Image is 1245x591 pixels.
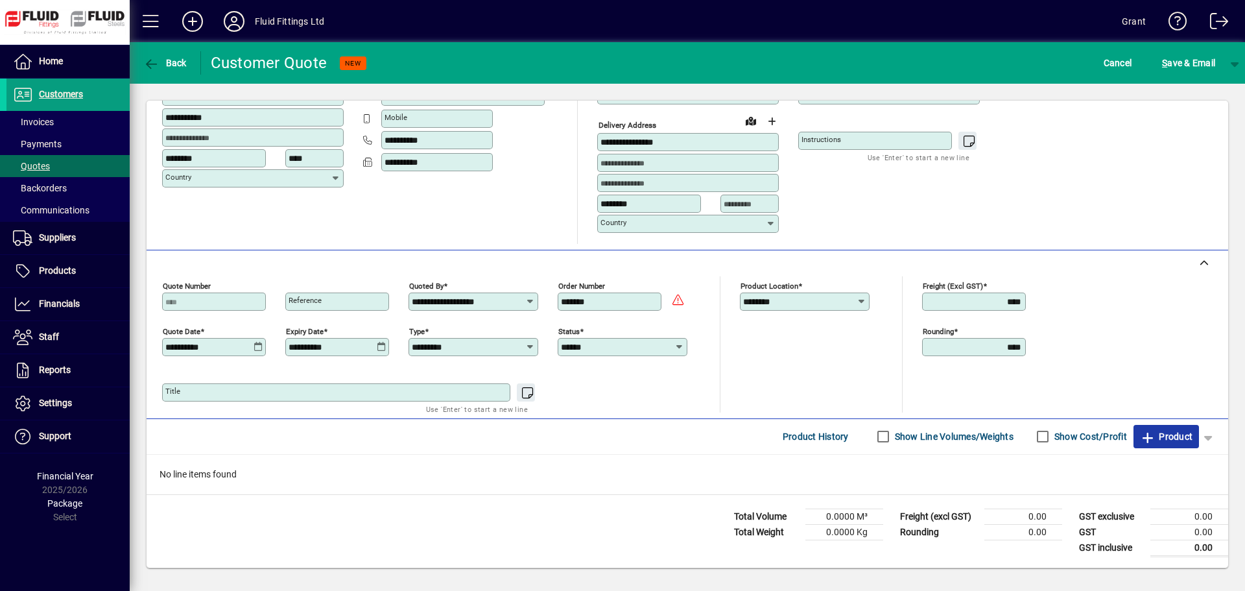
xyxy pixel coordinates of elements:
[6,354,130,387] a: Reports
[1162,53,1215,73] span: ave & Email
[6,177,130,199] a: Backorders
[286,326,324,335] mat-label: Expiry date
[805,524,883,540] td: 0.0000 Kg
[255,11,324,32] div: Fluid Fittings Ltd
[1156,51,1222,75] button: Save & Email
[1150,509,1228,524] td: 0.00
[39,232,76,243] span: Suppliers
[1122,11,1146,32] div: Grant
[426,402,528,416] mat-hint: Use 'Enter' to start a new line
[409,326,425,335] mat-label: Type
[6,111,130,133] a: Invoices
[600,218,626,227] mat-label: Country
[6,420,130,453] a: Support
[39,332,59,342] span: Staff
[140,51,190,75] button: Back
[558,281,605,290] mat-label: Order number
[923,281,983,290] mat-label: Freight (excl GST)
[172,10,213,33] button: Add
[1104,53,1132,73] span: Cancel
[894,509,984,524] td: Freight (excl GST)
[1159,3,1187,45] a: Knowledge Base
[39,398,72,408] span: Settings
[1073,509,1150,524] td: GST exclusive
[1100,51,1135,75] button: Cancel
[923,326,954,335] mat-label: Rounding
[1073,540,1150,556] td: GST inclusive
[13,205,89,215] span: Communications
[801,135,841,144] mat-label: Instructions
[289,296,322,305] mat-label: Reference
[558,326,580,335] mat-label: Status
[1052,430,1127,443] label: Show Cost/Profit
[6,133,130,155] a: Payments
[163,281,211,290] mat-label: Quote number
[6,45,130,78] a: Home
[1140,426,1192,447] span: Product
[143,58,187,68] span: Back
[165,173,191,182] mat-label: Country
[741,110,761,131] a: View on map
[147,455,1228,494] div: No line items found
[894,524,984,540] td: Rounding
[39,365,71,375] span: Reports
[39,265,76,276] span: Products
[6,155,130,177] a: Quotes
[777,425,854,448] button: Product History
[805,509,883,524] td: 0.0000 M³
[163,326,200,335] mat-label: Quote date
[47,498,82,509] span: Package
[13,117,54,127] span: Invoices
[741,281,798,290] mat-label: Product location
[1073,524,1150,540] td: GST
[213,10,255,33] button: Profile
[728,524,805,540] td: Total Weight
[37,471,93,481] span: Financial Year
[130,51,201,75] app-page-header-button: Back
[728,509,805,524] td: Total Volume
[385,113,407,122] mat-label: Mobile
[984,524,1062,540] td: 0.00
[1200,3,1229,45] a: Logout
[39,89,83,99] span: Customers
[783,426,849,447] span: Product History
[892,430,1014,443] label: Show Line Volumes/Weights
[6,199,130,221] a: Communications
[39,56,63,66] span: Home
[1133,425,1199,448] button: Product
[761,111,782,132] button: Choose address
[165,387,180,396] mat-label: Title
[1150,524,1228,540] td: 0.00
[211,53,327,73] div: Customer Quote
[13,139,62,149] span: Payments
[1162,58,1167,68] span: S
[6,321,130,354] a: Staff
[6,387,130,420] a: Settings
[6,255,130,287] a: Products
[13,161,50,171] span: Quotes
[13,183,67,193] span: Backorders
[39,298,80,309] span: Financials
[6,222,130,254] a: Suppliers
[345,59,361,67] span: NEW
[868,150,969,165] mat-hint: Use 'Enter' to start a new line
[1150,540,1228,556] td: 0.00
[409,281,444,290] mat-label: Quoted by
[984,509,1062,524] td: 0.00
[6,288,130,320] a: Financials
[39,431,71,441] span: Support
